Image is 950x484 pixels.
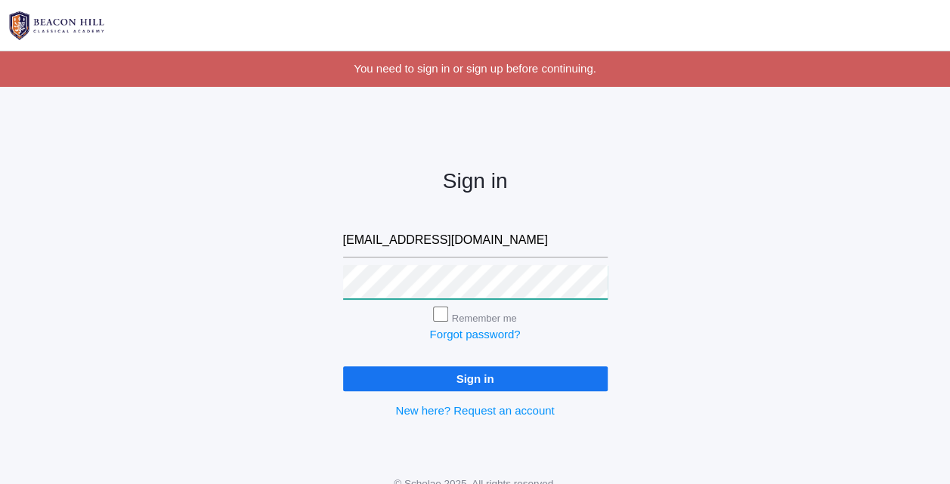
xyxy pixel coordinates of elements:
a: New here? Request an account [395,404,554,417]
h2: Sign in [343,170,608,193]
a: Forgot password? [429,328,520,341]
input: Sign in [343,366,608,391]
label: Remember me [452,313,517,324]
input: Email address [343,224,608,257]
